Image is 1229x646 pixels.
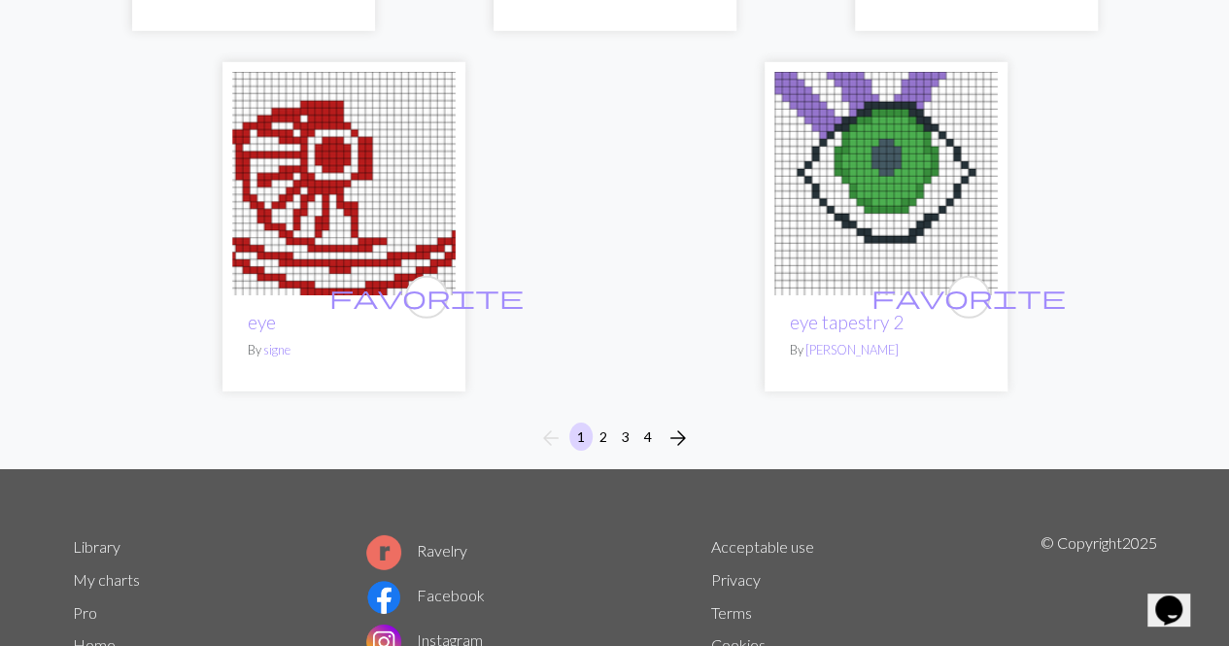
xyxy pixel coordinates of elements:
[366,580,401,615] img: Facebook logo
[871,278,1066,317] i: favourite
[366,541,467,560] a: Ravelry
[329,278,524,317] i: favourite
[73,603,97,622] a: Pro
[73,537,120,556] a: Library
[248,341,440,359] p: By
[790,341,982,359] p: By
[711,570,761,589] a: Privacy
[774,172,998,190] a: eye tapestry 2
[614,423,637,451] button: 3
[711,537,814,556] a: Acceptable use
[805,342,899,357] a: [PERSON_NAME]
[366,535,401,570] img: Ravelry logo
[531,423,698,454] nav: Page navigation
[232,72,456,295] img: eye
[1147,568,1210,627] iframe: chat widget
[790,311,904,333] a: eye tapestry 2
[871,282,1066,312] span: favorite
[405,276,448,319] button: favourite
[232,172,456,190] a: eye
[263,342,290,357] a: signe
[73,570,140,589] a: My charts
[947,276,990,319] button: favourite
[774,72,998,295] img: eye tapestry 2
[592,423,615,451] button: 2
[366,586,485,604] a: Facebook
[659,423,698,454] button: Next
[666,425,690,452] span: arrow_forward
[248,311,276,333] a: eye
[569,423,593,451] button: 1
[329,282,524,312] span: favorite
[711,603,752,622] a: Terms
[666,426,690,450] i: Next
[636,423,660,451] button: 4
